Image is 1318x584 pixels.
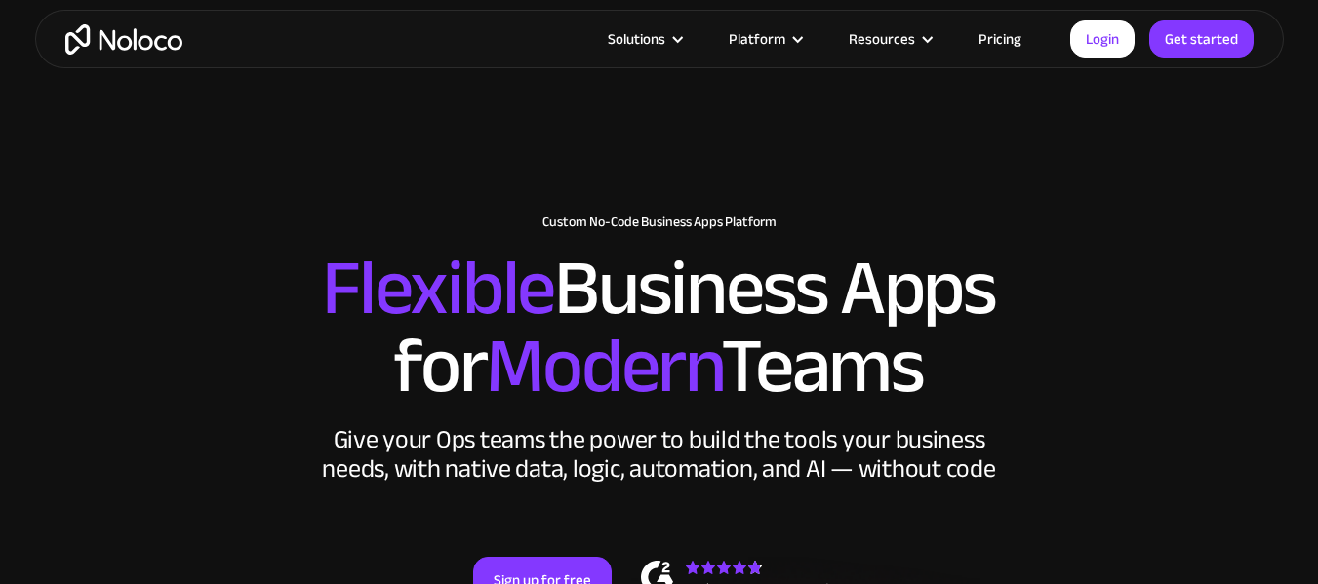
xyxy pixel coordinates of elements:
[954,26,1046,52] a: Pricing
[608,26,665,52] div: Solutions
[55,214,1264,230] h1: Custom No-Code Business Apps Platform
[849,26,915,52] div: Resources
[1149,20,1254,58] a: Get started
[1070,20,1135,58] a: Login
[704,26,824,52] div: Platform
[486,293,721,439] span: Modern
[824,26,954,52] div: Resources
[65,24,182,55] a: home
[55,250,1264,406] h2: Business Apps for Teams
[318,425,1001,484] div: Give your Ops teams the power to build the tools your business needs, with native data, logic, au...
[729,26,785,52] div: Platform
[322,215,554,361] span: Flexible
[583,26,704,52] div: Solutions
